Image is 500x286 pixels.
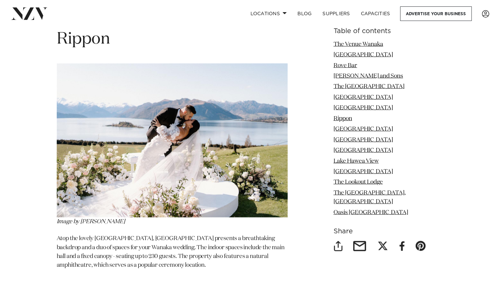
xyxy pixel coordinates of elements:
em: Image by [PERSON_NAME] [57,218,125,224]
a: BLOG [292,6,317,21]
a: [GEOGRAPHIC_DATA] [334,105,393,111]
a: Locations [245,6,292,21]
a: Lake Hawea View [334,158,379,164]
a: The Lookout Lodge [334,179,383,185]
a: [GEOGRAPHIC_DATA] [334,147,393,153]
a: [PERSON_NAME] and Sons [334,73,403,79]
a: [GEOGRAPHIC_DATA] [334,52,393,57]
a: [GEOGRAPHIC_DATA] [334,137,393,142]
a: Oasis [GEOGRAPHIC_DATA] [334,209,408,215]
a: [GEOGRAPHIC_DATA] [334,168,393,174]
a: SUPPLIERS [317,6,355,21]
a: The [GEOGRAPHIC_DATA], [GEOGRAPHIC_DATA] [334,190,406,204]
a: Advertise your business [400,6,472,21]
a: The Venue Wanaka [334,41,383,47]
a: [GEOGRAPHIC_DATA] [334,94,393,100]
h6: Table of contents [334,27,444,34]
h6: Share [334,228,444,235]
a: Rippon [334,115,352,121]
a: The [GEOGRAPHIC_DATA] [334,84,404,89]
p: Atop the lovely [GEOGRAPHIC_DATA], [GEOGRAPHIC_DATA] presents a breathtaking backdrop and a duo o... [57,234,288,269]
a: [GEOGRAPHIC_DATA] [334,126,393,132]
img: nzv-logo.png [11,7,48,20]
a: Capacities [356,6,396,21]
a: Rove Bar [334,62,357,68]
span: Rippon [57,31,110,47]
